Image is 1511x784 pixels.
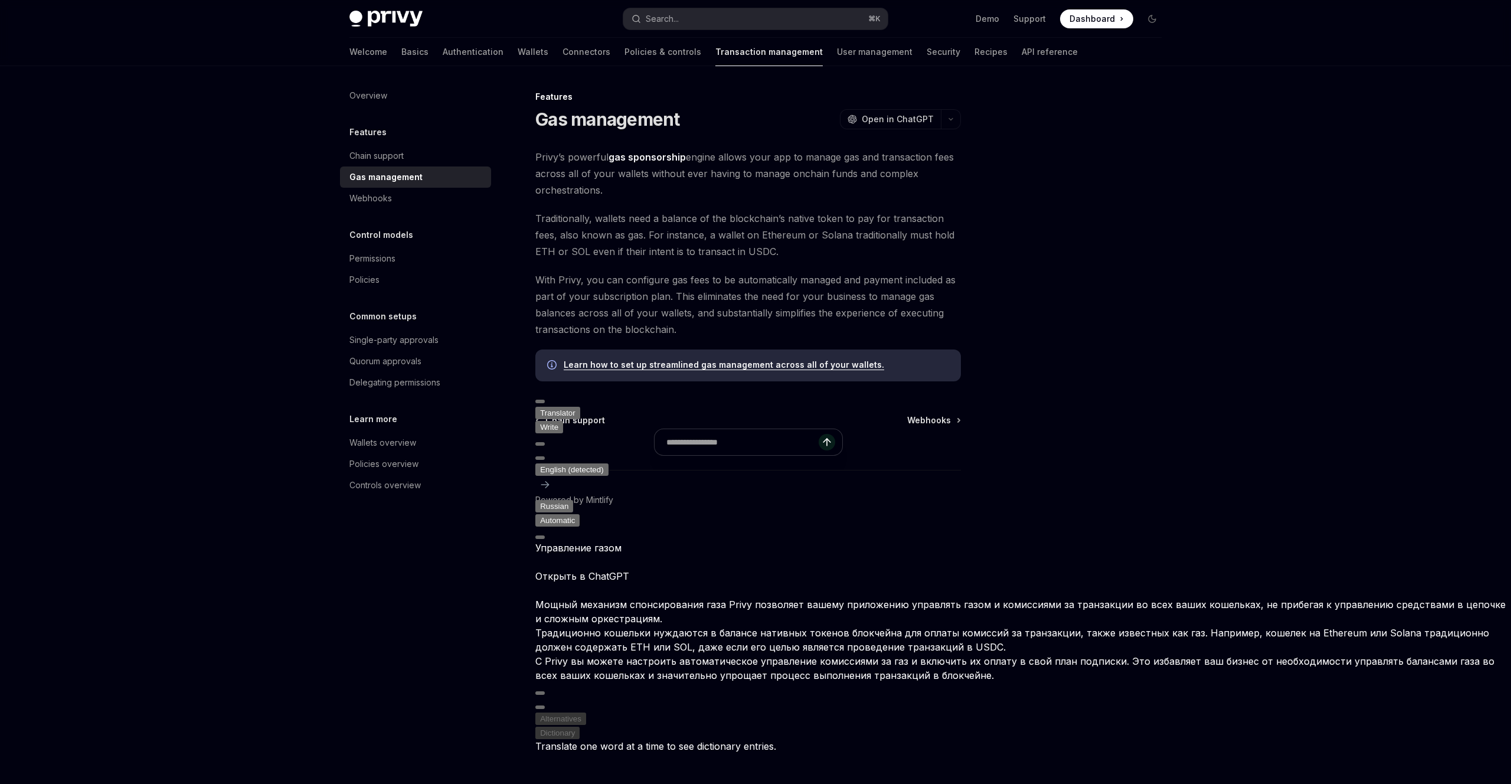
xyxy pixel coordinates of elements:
[837,38,913,66] a: User management
[1070,13,1115,25] span: Dashboard
[1022,38,1078,66] a: API reference
[349,354,421,368] div: Quorum approvals
[340,329,491,351] a: Single-party approvals
[349,375,440,390] div: Delegating permissions
[715,38,823,66] a: Transaction management
[535,149,961,198] span: Privy’s powerful engine allows your app to manage gas and transaction fees across all of your wal...
[349,436,416,450] div: Wallets overview
[349,170,423,184] div: Gas management
[535,272,961,338] span: With Privy, you can configure gas fees to be automatically managed and payment included as part o...
[564,360,884,370] a: Learn how to set up streamlined gas management across all of your wallets.
[349,457,418,471] div: Policies overview
[646,12,679,26] div: Search...
[623,8,888,30] button: Search...⌘K
[349,11,423,27] img: dark logo
[562,38,610,66] a: Connectors
[840,109,941,129] button: Open in ChatGPT
[443,38,503,66] a: Authentication
[340,85,491,106] a: Overview
[349,309,417,324] h5: Common setups
[349,38,387,66] a: Welcome
[547,360,559,372] svg: Info
[535,109,680,130] h1: Gas management
[340,453,491,475] a: Policies overview
[349,333,439,347] div: Single-party approvals
[349,228,413,242] h5: Control models
[535,210,961,260] span: Traditionally, wallets need a balance of the blockchain’s native token to pay for transaction fee...
[349,251,395,266] div: Permissions
[349,273,380,287] div: Policies
[340,351,491,372] a: Quorum approvals
[340,475,491,496] a: Controls overview
[868,14,881,24] span: ⌘ K
[1060,9,1133,28] a: Dashboard
[518,38,548,66] a: Wallets
[862,113,934,125] span: Open in ChatGPT
[535,91,961,103] div: Features
[976,13,999,25] a: Demo
[349,478,421,492] div: Controls overview
[1013,13,1046,25] a: Support
[974,38,1008,66] a: Recipes
[401,38,429,66] a: Basics
[340,166,491,188] a: Gas management
[349,412,397,426] h5: Learn more
[624,38,701,66] a: Policies & controls
[340,372,491,393] a: Delegating permissions
[1143,9,1162,28] button: Toggle dark mode
[349,149,404,163] div: Chain support
[340,269,491,290] a: Policies
[349,191,392,205] div: Webhooks
[340,432,491,453] a: Wallets overview
[340,145,491,166] a: Chain support
[349,125,387,139] h5: Features
[927,38,960,66] a: Security
[340,188,491,209] a: Webhooks
[340,248,491,269] a: Permissions
[609,151,686,163] strong: gas sponsorship
[349,89,387,103] div: Overview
